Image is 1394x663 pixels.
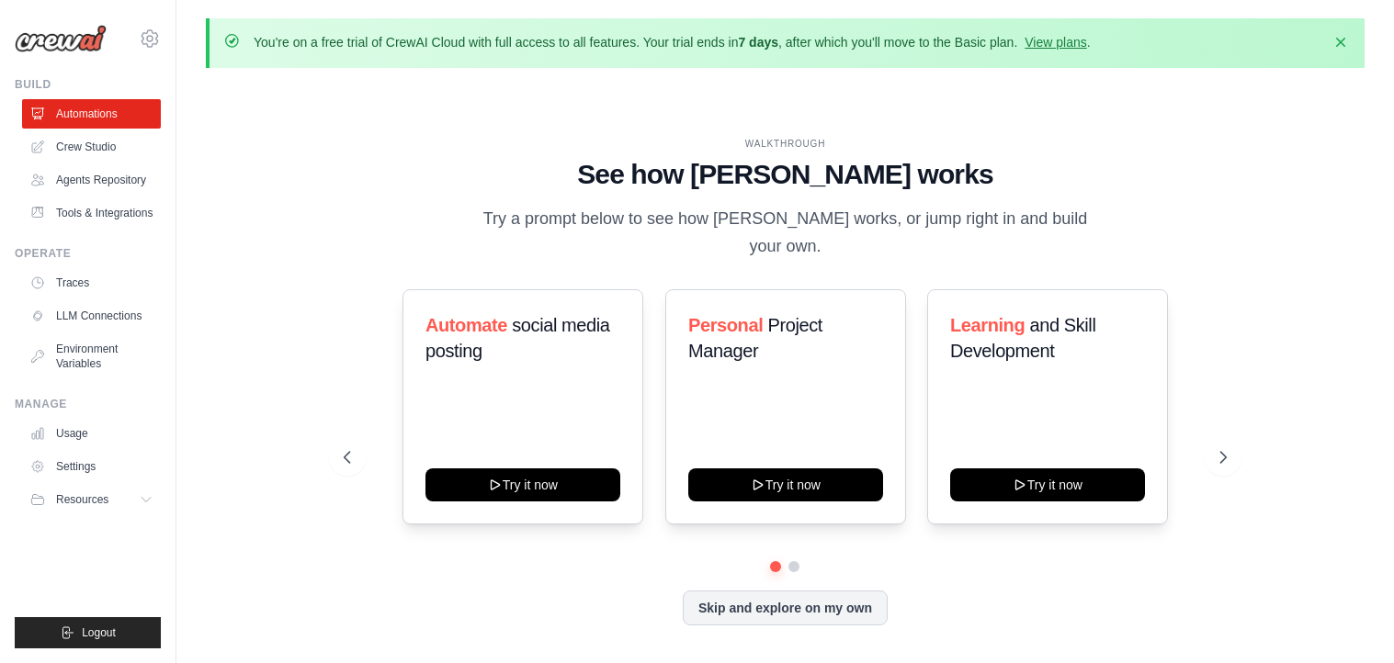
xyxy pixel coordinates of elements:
[688,315,822,361] span: Project Manager
[344,137,1227,151] div: WALKTHROUGH
[476,206,1094,260] p: Try a prompt below to see how [PERSON_NAME] works, or jump right in and build your own.
[22,198,161,228] a: Tools & Integrations
[22,301,161,331] a: LLM Connections
[22,132,161,162] a: Crew Studio
[15,397,161,411] div: Manage
[22,268,161,298] a: Traces
[344,158,1227,191] h1: See how [PERSON_NAME] works
[688,315,763,335] span: Personal
[22,99,161,129] a: Automations
[738,35,778,50] strong: 7 days
[15,617,161,648] button: Logout
[425,315,507,335] span: Automate
[950,468,1145,501] button: Try it now
[56,492,108,507] span: Resources
[425,468,620,501] button: Try it now
[22,452,161,481] a: Settings
[688,468,883,501] button: Try it now
[15,25,107,52] img: Logo
[254,33,1091,51] p: You're on a free trial of CrewAI Cloud with full access to all features. Your trial ends in , aft...
[950,315,1095,361] span: and Skill Development
[22,165,161,195] a: Agents Repository
[683,590,888,625] button: Skip and explore on my own
[22,334,161,378] a: Environment Variables
[425,315,610,361] span: social media posting
[950,315,1025,335] span: Learning
[15,77,161,92] div: Build
[22,419,161,448] a: Usage
[22,485,161,514] button: Resources
[1025,35,1086,50] a: View plans
[15,246,161,261] div: Operate
[82,625,116,640] span: Logout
